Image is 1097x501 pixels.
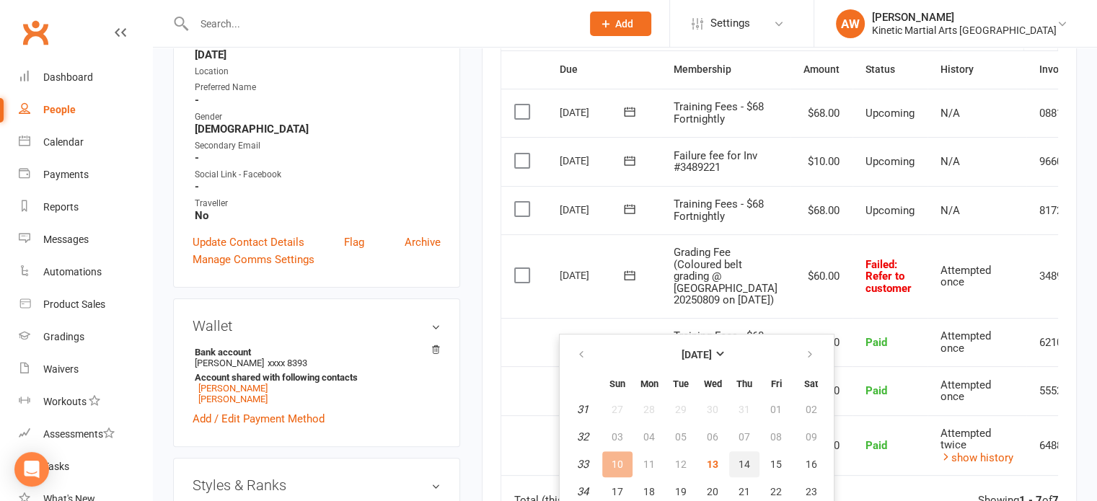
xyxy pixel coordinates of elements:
[198,394,268,404] a: [PERSON_NAME]
[1026,415,1093,476] td: 6488380
[1026,186,1093,235] td: 8172854
[43,298,105,310] div: Product Sales
[19,61,152,94] a: Dashboard
[790,186,853,235] td: $68.00
[43,201,79,213] div: Reports
[865,155,915,168] span: Upcoming
[609,378,625,389] small: Sunday
[19,386,152,418] a: Workouts
[836,9,865,38] div: AW
[790,137,853,186] td: $10.00
[43,331,84,342] div: Gradings
[729,451,759,477] button: 14
[612,486,623,497] span: 17
[195,65,441,79] div: Location
[853,51,928,88] th: Status
[865,258,912,295] span: : Refer to customer
[344,234,364,251] a: Flag
[682,349,712,360] strong: [DATE]
[43,428,115,440] div: Assessments
[590,12,651,36] button: Add
[1026,318,1093,367] td: 6210238
[43,169,89,180] div: Payments
[19,418,152,451] a: Assessments
[673,378,689,389] small: Tuesday
[19,353,152,386] a: Waivers
[268,358,307,368] span: xxxx 8393
[577,403,589,416] em: 31
[19,288,152,321] a: Product Sales
[865,384,887,397] span: Paid
[43,363,79,375] div: Waivers
[19,256,152,288] a: Automations
[661,51,790,88] th: Membership
[739,486,750,497] span: 21
[195,347,433,358] strong: Bank account
[865,336,887,349] span: Paid
[1026,366,1093,415] td: 5552993
[43,104,76,115] div: People
[771,378,782,389] small: Friday
[560,149,626,172] div: [DATE]
[790,234,853,318] td: $60.00
[872,11,1057,24] div: [PERSON_NAME]
[19,191,152,223] a: Reports
[940,378,991,404] span: Attempted once
[19,126,152,159] a: Calendar
[674,149,757,174] span: Failure fee for Inv #3489221
[405,234,441,251] a: Archive
[190,14,571,34] input: Search...
[560,330,626,353] div: [DATE]
[674,329,764,355] span: Training Fees - $68 Fortnightly
[615,18,633,30] span: Add
[928,51,1026,88] th: History
[17,14,53,50] a: Clubworx
[770,458,782,470] span: 15
[865,107,915,120] span: Upcoming
[560,101,626,123] div: [DATE]
[195,180,441,193] strong: -
[560,264,626,286] div: [DATE]
[940,329,991,355] span: Attempted once
[19,94,152,126] a: People
[674,100,764,125] span: Training Fees - $68 Fortnightly
[195,209,441,222] strong: No
[577,458,589,471] em: 33
[1026,234,1093,318] td: 3489221
[193,345,441,407] li: [PERSON_NAME]
[1026,137,1093,186] td: 9660946
[43,266,102,278] div: Automations
[1026,89,1093,138] td: 0881637
[193,251,314,268] a: Manage Comms Settings
[704,378,722,389] small: Wednesday
[790,89,853,138] td: $68.00
[19,451,152,483] a: Tasks
[193,410,325,427] a: Add / Edit Payment Method
[195,197,441,210] div: Traveller
[761,451,791,477] button: 15
[804,378,818,389] small: Saturday
[940,155,960,168] span: N/A
[195,81,441,94] div: Preferred Name
[872,24,1057,37] div: Kinetic Martial Arts [GEOGRAPHIC_DATA]
[195,48,441,61] strong: [DATE]
[198,383,268,394] a: [PERSON_NAME]
[865,258,912,295] span: Failed
[865,204,915,217] span: Upcoming
[43,396,87,407] div: Workouts
[674,198,764,223] span: Training Fees - $68 Fortnightly
[940,451,1013,464] a: show history
[770,486,782,497] span: 22
[739,458,750,470] span: 14
[43,136,84,148] div: Calendar
[697,451,728,477] button: 13
[790,51,853,88] th: Amount
[675,486,687,497] span: 19
[710,7,750,40] span: Settings
[940,204,960,217] span: N/A
[14,452,49,487] div: Open Intercom Messenger
[1026,51,1093,88] th: Invoice #
[195,372,433,383] strong: Account shared with following contacts
[195,139,441,153] div: Secondary Email
[806,486,817,497] span: 23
